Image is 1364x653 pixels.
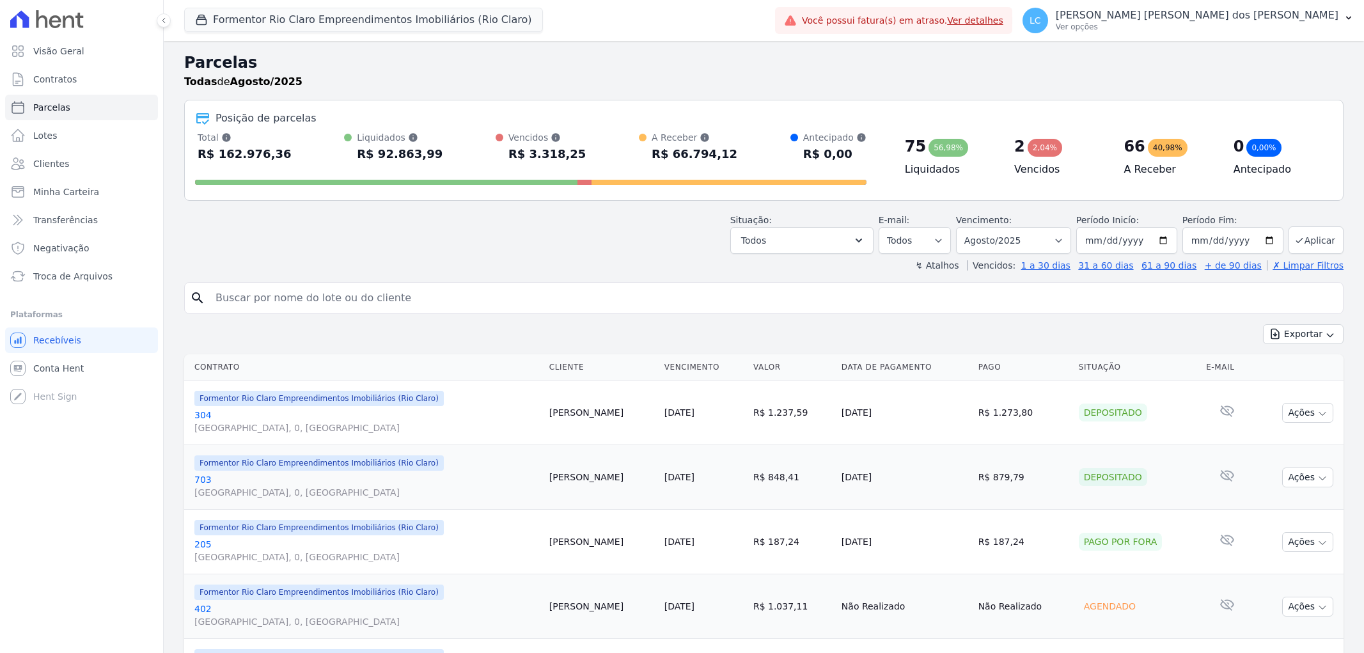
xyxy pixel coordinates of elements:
div: A Receber [652,131,737,144]
td: R$ 848,41 [748,445,836,510]
div: 66 [1124,136,1145,157]
input: Buscar por nome do lote ou do cliente [208,285,1338,311]
a: 402[GEOGRAPHIC_DATA], 0, [GEOGRAPHIC_DATA] [194,602,539,628]
span: Formentor Rio Claro Empreendimentos Imobiliários (Rio Claro) [194,585,444,600]
div: Posição de parcelas [216,111,317,126]
td: Não Realizado [836,574,973,639]
a: Clientes [5,151,158,177]
label: E-mail: [879,215,910,225]
a: Conta Hent [5,356,158,381]
button: Ações [1282,468,1333,487]
span: Minha Carteira [33,185,99,198]
button: Ações [1282,403,1333,423]
a: 205[GEOGRAPHIC_DATA], 0, [GEOGRAPHIC_DATA] [194,538,539,563]
a: ✗ Limpar Filtros [1267,260,1344,271]
label: Vencimento: [956,215,1012,225]
span: Troca de Arquivos [33,270,113,283]
div: Agendado [1079,597,1141,615]
div: Plataformas [10,307,153,322]
div: R$ 162.976,36 [198,144,292,164]
a: [DATE] [664,407,694,418]
th: Pago [973,354,1074,381]
div: R$ 0,00 [803,144,866,164]
div: 56,98% [929,139,968,157]
strong: Todas [184,75,217,88]
span: Negativação [33,242,90,255]
span: Lotes [33,129,58,142]
a: Minha Carteira [5,179,158,205]
td: R$ 187,24 [748,510,836,574]
td: Não Realizado [973,574,1074,639]
label: Vencidos: [967,260,1015,271]
th: Cliente [544,354,659,381]
div: Liquidados [357,131,443,144]
span: Parcelas [33,101,70,114]
a: Contratos [5,67,158,92]
a: Transferências [5,207,158,233]
a: Parcelas [5,95,158,120]
div: R$ 66.794,12 [652,144,737,164]
div: Pago por fora [1079,533,1163,551]
button: Aplicar [1289,226,1344,254]
span: [GEOGRAPHIC_DATA], 0, [GEOGRAPHIC_DATA] [194,551,539,563]
td: [DATE] [836,510,973,574]
button: Formentor Rio Claro Empreendimentos Imobiliários (Rio Claro) [184,8,543,32]
p: de [184,74,302,90]
div: 0 [1234,136,1244,157]
div: R$ 3.318,25 [508,144,586,164]
td: [PERSON_NAME] [544,574,659,639]
th: Vencimento [659,354,748,381]
a: 304[GEOGRAPHIC_DATA], 0, [GEOGRAPHIC_DATA] [194,409,539,434]
span: [GEOGRAPHIC_DATA], 0, [GEOGRAPHIC_DATA] [194,486,539,499]
button: Todos [730,227,874,254]
td: R$ 1.273,80 [973,381,1074,445]
a: Ver detalhes [947,15,1003,26]
span: Todos [741,233,766,248]
div: Depositado [1079,404,1147,421]
a: Troca de Arquivos [5,264,158,289]
td: R$ 1.037,11 [748,574,836,639]
span: Recebíveis [33,334,81,347]
div: 2 [1014,136,1025,157]
div: Total [198,131,292,144]
span: Contratos [33,73,77,86]
a: [DATE] [664,537,694,547]
td: R$ 879,79 [973,445,1074,510]
span: Clientes [33,157,69,170]
td: R$ 187,24 [973,510,1074,574]
i: search [190,290,205,306]
a: 703[GEOGRAPHIC_DATA], 0, [GEOGRAPHIC_DATA] [194,473,539,499]
span: Transferências [33,214,98,226]
span: Formentor Rio Claro Empreendimentos Imobiliários (Rio Claro) [194,455,444,471]
th: Contrato [184,354,544,381]
span: Formentor Rio Claro Empreendimentos Imobiliários (Rio Claro) [194,520,444,535]
th: Situação [1074,354,1201,381]
h4: Antecipado [1234,162,1322,177]
div: Vencidos [508,131,586,144]
span: Visão Geral [33,45,84,58]
div: 2,04% [1028,139,1062,157]
th: Data de Pagamento [836,354,973,381]
a: 1 a 30 dias [1021,260,1070,271]
a: + de 90 dias [1205,260,1262,271]
td: [PERSON_NAME] [544,510,659,574]
span: [GEOGRAPHIC_DATA], 0, [GEOGRAPHIC_DATA] [194,421,539,434]
button: Ações [1282,597,1333,617]
span: Conta Hent [33,362,84,375]
span: [GEOGRAPHIC_DATA], 0, [GEOGRAPHIC_DATA] [194,615,539,628]
button: Exportar [1263,324,1344,344]
a: [DATE] [664,601,694,611]
p: [PERSON_NAME] [PERSON_NAME] dos [PERSON_NAME] [1056,9,1338,22]
div: R$ 92.863,99 [357,144,443,164]
strong: Agosto/2025 [230,75,302,88]
label: Situação: [730,215,772,225]
a: 31 a 60 dias [1078,260,1133,271]
p: Ver opções [1056,22,1338,32]
label: Período Fim: [1182,214,1283,227]
a: [DATE] [664,472,694,482]
td: [PERSON_NAME] [544,445,659,510]
td: [DATE] [836,445,973,510]
h4: Vencidos [1014,162,1103,177]
a: Visão Geral [5,38,158,64]
label: Período Inicío: [1076,215,1139,225]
